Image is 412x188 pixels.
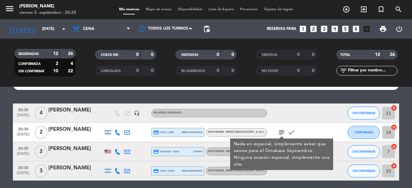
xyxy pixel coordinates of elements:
span: RESERVADAS [18,52,39,56]
strong: 0 [136,68,139,73]
strong: 0 [297,52,300,57]
strong: 22 [68,69,74,73]
i: credit_card [153,149,159,155]
span: SIN CONFIRMAR [352,169,375,173]
i: power_settings_new [395,25,403,33]
button: menu [5,4,14,16]
span: CHECK INS [101,53,118,57]
span: Mis reservas [116,8,143,11]
span: Pre-acceso [237,8,261,11]
span: 20:30 [15,106,31,113]
i: subject [278,129,286,136]
div: viernes 5. septiembre - 20:28 [19,10,76,16]
i: arrow_drop_down [60,25,68,33]
span: CONFIRMADA [18,62,41,66]
i: add_circle_outline [342,5,350,13]
strong: 26 [390,52,396,57]
span: master * 8343 [153,149,179,155]
i: turned_in_not [377,5,385,13]
span: Kichi Barra - Menú degustación - A la carta [208,150,271,153]
strong: 26 [68,51,74,56]
strong: 2 [56,61,58,66]
i: cancel [391,124,397,130]
strong: 0 [151,52,155,57]
span: 2 [35,126,47,139]
i: looks_6 [352,25,360,33]
i: looks_3 [320,25,328,33]
span: CONFIRMADA [354,130,373,134]
i: menu [5,4,14,13]
span: 20:30 [15,125,31,132]
button: CONFIRMADA [348,126,380,139]
span: SENTADAS [181,53,198,57]
div: [PERSON_NAME] [48,145,103,153]
span: visa * 8709 [153,168,174,174]
button: SIN CONFIRMAR [348,165,380,177]
i: add_box [362,25,371,33]
strong: 0 [312,52,316,57]
div: LOG OUT [391,19,407,39]
strong: 0 [231,68,235,73]
span: Disponibilidad [175,8,205,11]
span: visa * 1597 [153,130,174,135]
span: mercadopago [182,169,202,173]
i: looks_two [309,25,318,33]
strong: 0 [217,52,219,57]
div: [PERSON_NAME] [19,3,76,10]
input: Filtrar por nombre... [347,67,397,74]
div: Nada en especial, simplemente avisar que vamos para el Omakase Septiembre. Ninguna ocasión especi... [234,141,330,168]
strong: 0 [136,52,139,57]
span: [DATE] [15,171,31,178]
strong: 0 [151,68,155,73]
span: 4 [35,107,47,120]
span: Lista de Espera [205,8,237,11]
span: [DATE] [15,132,31,140]
span: Cena [83,27,94,31]
span: Kichi Barra - Menú degustación - A la carta [208,169,271,172]
span: CANCELADA [101,69,121,73]
strong: 0 [312,68,316,73]
span: Sin menú asignado [153,112,182,114]
span: print [379,25,387,33]
i: looks_4 [331,25,339,33]
strong: 0 [297,68,300,73]
strong: 0 [217,68,219,73]
span: TOTAL [340,53,350,57]
span: Tarjetas de regalo [261,8,296,11]
i: exit_to_app [360,5,368,13]
span: SIN CONFIRMAR [352,111,375,115]
button: SIN CONFIRMAR [348,145,380,158]
span: pending_actions [203,25,211,33]
i: search [395,5,402,13]
strong: 0 [231,52,235,57]
i: [DATE] [5,22,39,36]
div: [PERSON_NAME] [48,106,103,114]
strong: 12 [375,52,380,57]
span: 20:30 [15,144,31,152]
span: SIN CONFIRMAR [18,70,44,73]
span: SIN CONFIRMAR [352,150,375,153]
span: Kichi Barra - Menú degustación - A la carta [208,131,271,133]
i: headset_mic [134,110,140,116]
i: filter_list [340,67,347,75]
i: looks_5 [341,25,350,33]
i: cancel [391,105,397,111]
span: [DATE] [15,113,31,121]
span: 20:30 [15,164,31,171]
span: SERVIDAS [262,53,277,57]
strong: 10 [53,69,58,73]
div: [PERSON_NAME] [48,164,103,172]
i: check [287,129,295,136]
span: RE AGENDADA [181,69,205,73]
span: [DATE] [15,152,31,159]
span: 3 [35,165,47,177]
span: mercadopago [182,130,202,134]
i: cancel [391,163,397,169]
span: Reservas para [267,27,296,31]
span: stripe [193,149,202,154]
strong: 4 [70,61,74,66]
div: [PERSON_NAME] [48,125,103,134]
i: cancel [391,143,397,150]
i: credit_card [153,168,159,174]
span: 2 [35,145,47,158]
